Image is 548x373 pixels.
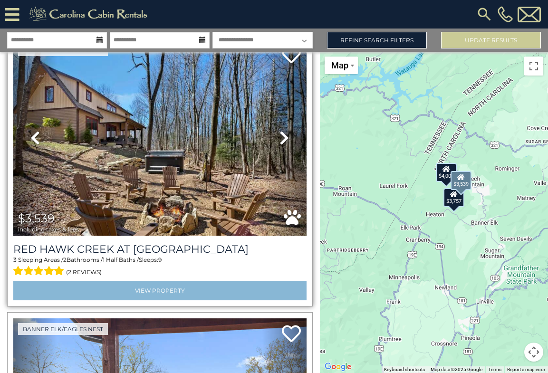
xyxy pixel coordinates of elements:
[282,324,301,344] a: Add to favorites
[450,171,471,190] div: $3,539
[13,39,307,236] img: thumbnail_166165616.jpeg
[431,367,482,372] span: Map data ©2025 Google
[488,367,501,372] a: Terms (opens in new tab)
[63,256,67,263] span: 2
[18,226,79,232] span: including taxes & fees
[435,163,456,182] div: $4,002
[18,323,108,335] a: Banner Elk/Eagles Nest
[524,57,543,76] button: Toggle fullscreen view
[282,45,301,66] a: Add to favorites
[325,57,358,74] button: Change map style
[322,361,354,373] a: Open this area in Google Maps (opens a new window)
[495,6,515,22] a: [PHONE_NUMBER]
[443,188,464,207] div: $3,757
[24,5,155,24] img: Khaki-logo.png
[327,32,427,48] a: Refine Search Filters
[476,6,493,23] img: search-regular.svg
[66,266,102,278] span: (2 reviews)
[322,361,354,373] img: Google
[103,256,139,263] span: 1 Half Baths /
[13,256,17,263] span: 3
[507,367,545,372] a: Report a map error
[441,32,541,48] button: Update Results
[18,211,55,225] span: $3,539
[524,343,543,362] button: Map camera controls
[13,243,307,256] h3: Red Hawk Creek at Eagles Nest
[13,256,307,278] div: Sleeping Areas / Bathrooms / Sleeps:
[13,243,307,256] a: Red Hawk Creek at [GEOGRAPHIC_DATA]
[13,281,307,300] a: View Property
[384,366,425,373] button: Keyboard shortcuts
[158,256,162,263] span: 9
[331,60,348,70] span: Map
